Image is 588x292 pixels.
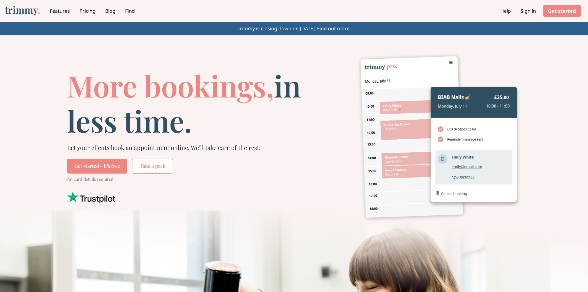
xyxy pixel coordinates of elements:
[67,66,274,105] span: More bookings,
[67,159,127,173] button: Get started - it's free
[67,68,342,138] span: in less time.
[67,176,342,183] span: No card details required
[105,7,115,15] a: Blog
[50,7,70,15] a: Features
[125,7,135,15] a: Find
[67,143,342,151] p: Let your clients book an appointment online. We'll take care of the rest.
[132,159,173,173] button: Take a peek
[500,7,511,15] a: Help
[543,5,581,17] button: Get started
[548,7,576,15] a: Get started
[67,187,115,207] img: trustpilot.84681f88.png
[317,25,351,32] a: Find out more.
[5,2,40,17] a: trimmy.
[521,7,536,15] a: Sign in
[38,3,40,16] span: .
[356,52,521,223] img: trimmy-iphone
[80,7,96,15] a: Pricing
